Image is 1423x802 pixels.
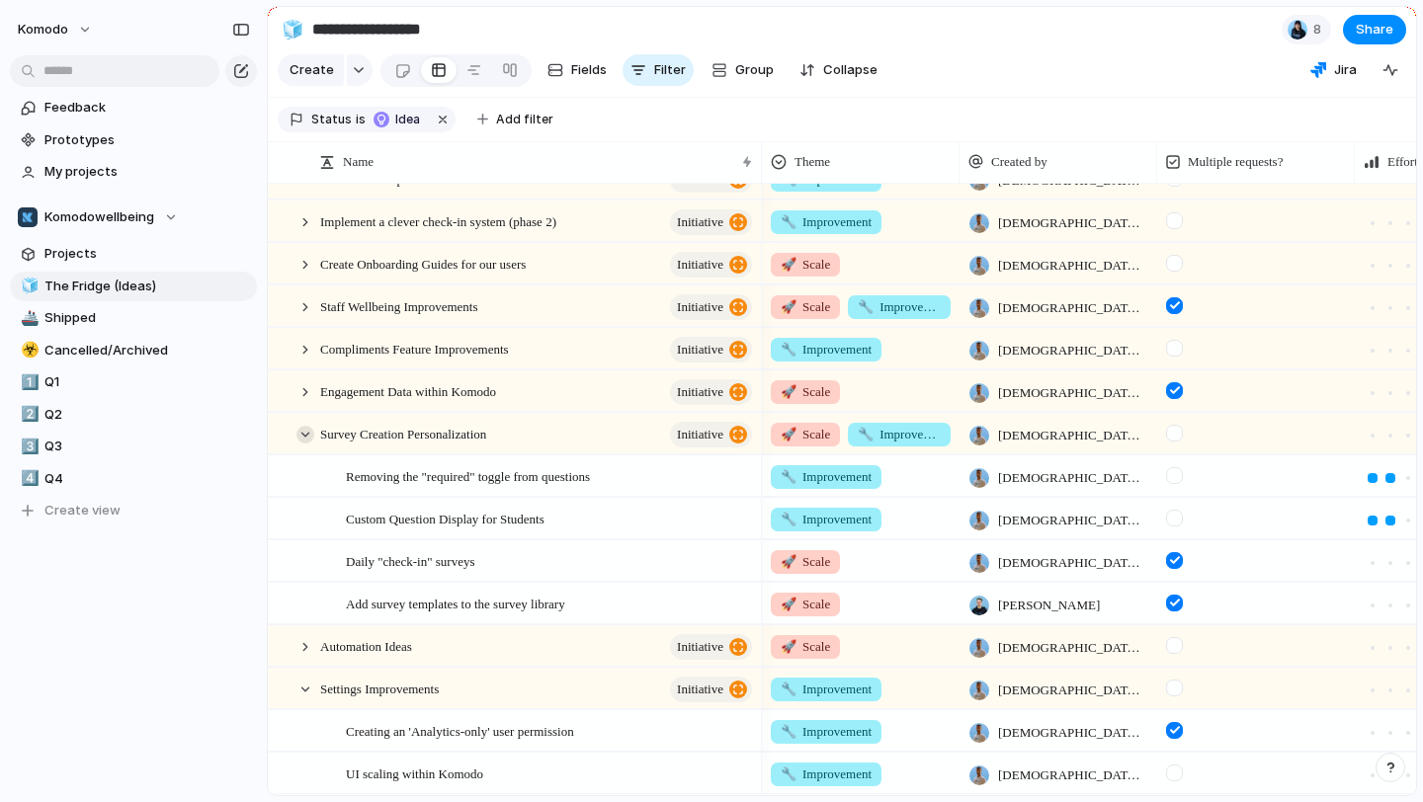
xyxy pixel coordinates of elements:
span: Compliments Feature Improvements [320,337,509,360]
span: Scale [781,382,830,402]
button: 🧊 [18,277,38,296]
span: 🔧 [781,469,796,484]
span: Q3 [44,437,250,456]
span: [DEMOGRAPHIC_DATA][PERSON_NAME] [998,468,1148,488]
button: Add filter [465,106,565,133]
span: initiative [677,421,723,448]
button: 2️⃣ [18,405,38,425]
span: Improvement [781,510,872,529]
button: Idea [368,109,430,130]
a: 🧊The Fridge (Ideas) [10,272,257,301]
span: Improvement [781,680,872,699]
button: initiative [670,379,752,405]
span: initiative [677,378,723,406]
span: Create view [44,501,121,521]
span: Improvement [858,297,941,317]
span: Improvement [781,340,872,360]
span: [DEMOGRAPHIC_DATA][PERSON_NAME] [998,341,1148,361]
span: 🚀 [781,299,796,314]
span: Scale [781,255,830,275]
a: 1️⃣Q1 [10,367,257,397]
a: Projects [10,239,257,269]
button: initiative [670,337,752,362]
span: [DEMOGRAPHIC_DATA][PERSON_NAME] [998,723,1148,743]
span: 🚀 [781,384,796,399]
span: [DEMOGRAPHIC_DATA][PERSON_NAME] [998,638,1148,658]
span: [DEMOGRAPHIC_DATA][PERSON_NAME] [998,426,1148,445]
span: Feedback [44,98,250,118]
a: Feedback [10,93,257,122]
span: Name [343,152,374,172]
button: initiative [670,634,752,660]
span: [DEMOGRAPHIC_DATA][PERSON_NAME] [998,765,1148,785]
a: 🚢Shipped [10,303,257,333]
button: Filter [623,54,694,86]
span: 🔧 [781,512,796,526]
span: initiative [677,251,723,279]
span: Daily "check-in" surveys [346,549,474,572]
span: Shipped [44,308,250,328]
button: 🧊 [277,14,308,45]
button: initiative [670,294,752,320]
span: [DEMOGRAPHIC_DATA][PERSON_NAME] [998,681,1148,700]
div: 3️⃣Q3 [10,432,257,461]
span: Add survey templates to the survey library [346,592,565,614]
span: 🔧 [781,214,796,229]
button: Group [702,54,784,86]
span: Cancelled/Archived [44,341,250,361]
button: Komodowellbeing [10,202,257,232]
span: Theme [795,152,830,172]
span: Q2 [44,405,250,425]
span: Prototypes [44,130,250,150]
span: [DEMOGRAPHIC_DATA][PERSON_NAME] [998,298,1148,318]
span: initiative [677,633,723,661]
span: initiative [677,293,723,321]
button: initiative [670,422,752,447]
div: 1️⃣ [21,371,35,394]
a: My projects [10,157,257,187]
span: 🔧 [781,766,796,781]
span: 🔧 [781,724,796,739]
div: ☣️ [21,339,35,361]
button: Collapse [792,54,885,86]
div: 🧊 [282,16,303,42]
span: Filter [654,60,686,80]
span: Collapse [823,60,878,80]
span: Add filter [496,111,553,128]
span: Improvement [781,212,872,232]
button: Jira [1302,55,1365,85]
span: 8 [1313,20,1327,40]
span: Jira [1334,60,1357,80]
a: Prototypes [10,125,257,155]
div: 🧊 [21,275,35,297]
button: Fields [540,54,615,86]
span: The Fridge (Ideas) [44,277,250,296]
span: Creating an 'Analytics-only' user permission [346,719,574,742]
span: Improvement [781,467,872,487]
a: ☣️Cancelled/Archived [10,336,257,365]
span: Custom Question Display for Students [346,507,544,529]
button: initiative [670,252,752,278]
a: 2️⃣Q2 [10,400,257,430]
span: Scale [781,637,830,657]
span: [DEMOGRAPHIC_DATA][PERSON_NAME] [998,511,1148,530]
span: initiative [677,676,723,703]
span: Survey Creation Personalization [320,422,486,444]
span: Multiple requests? [1188,152,1283,172]
span: [DEMOGRAPHIC_DATA][PERSON_NAME] [998,383,1148,403]
button: is [352,109,370,130]
span: 🚀 [781,554,796,569]
span: Effort [1387,152,1418,172]
span: Fields [571,60,607,80]
span: 🔧 [858,427,874,441]
span: Share [1356,20,1393,40]
span: is [356,111,366,128]
span: initiative [677,336,723,363]
span: Status [311,111,352,128]
span: Implement a clever check-in system (phase 2) [320,209,556,232]
span: Scale [781,297,830,317]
